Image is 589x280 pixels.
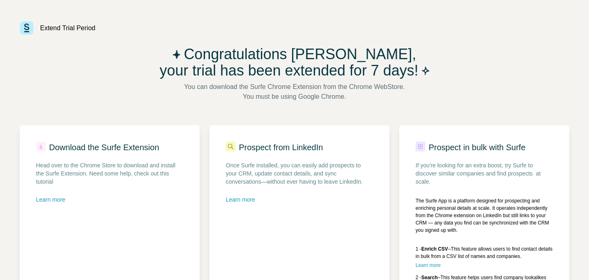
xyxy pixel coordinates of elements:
[416,161,553,186] div: If you're looking for an extra boost, try Surfe to discover similar companies and find prospects ...
[239,142,323,153] p: Prospect from LinkedIn
[36,161,183,186] span: Head over to the Chrome Store to download and install the Surfe Extension. Need some help, check ...
[40,23,95,33] div: Extend Trial Period
[226,196,255,204] button: Learn more
[20,21,34,35] img: Surfe - Surfe logo
[226,161,373,186] span: Once Surfe installed, you can easily add prospects to your CRM, update contact details, and sync ...
[36,196,65,204] button: Learn more
[184,82,405,92] span: You can download the Surfe Chrome Extension from the Chrome WebStore.
[184,46,416,62] span: Congratulations [PERSON_NAME],
[421,246,448,252] b: Enrich CSV
[429,142,526,153] p: Prospect in bulk with Surfe
[416,245,553,260] div: 1 - – This feature allows users to find contact details in bulk from a CSV list of names and comp...
[416,197,553,234] div: The Surfe App is a platform designed for prospecting and enriching personal details at scale. It ...
[160,62,418,79] span: your trial has been extended for 7 days!
[49,142,159,153] p: Download the Surfe Extension
[422,62,429,79] img: Icon Star Filled
[173,46,180,62] img: Icon Star Filled
[243,92,346,102] span: You must be using Google Chrome.
[416,262,441,269] button: Learn more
